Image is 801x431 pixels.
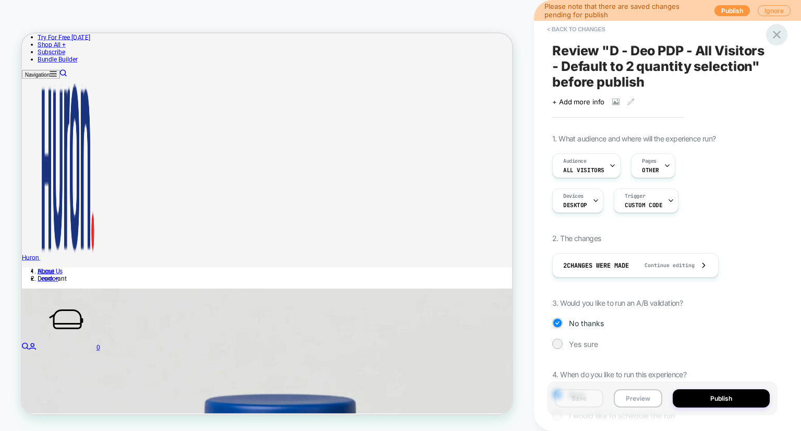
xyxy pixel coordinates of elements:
[19,414,104,424] a: Cart
[555,389,603,408] button: Save
[25,61,98,302] img: Huron brand logo
[21,312,54,322] a: About Us
[614,389,662,408] button: Preview
[9,414,19,424] a: Login
[51,50,60,59] a: Search
[552,98,604,106] span: + Add more info
[758,5,791,16] button: Ignore
[21,10,58,20] a: Shop All +
[634,262,695,269] span: Continue editing
[673,389,770,408] button: Publish
[642,166,659,174] span: OTHER
[563,166,604,174] span: All Visitors
[569,319,604,328] span: No thanks
[99,414,104,424] cart-count: 0
[625,193,645,200] span: Trigger
[563,193,584,200] span: Devices
[625,201,662,209] span: Custom Code
[563,201,587,209] span: DESKTOP
[552,370,686,379] span: 4. When do you like to run this experience?
[552,43,772,90] span: Review " D - Deo PDP - All Visitors - Default to 2 quantity selection " before publish
[552,134,715,143] span: 1. What audience and where will the experience run?
[714,5,750,16] button: Publish
[4,51,37,59] span: Navigation
[21,20,57,30] a: Subscribe
[552,298,683,307] span: 3. Would you like to run an A/B validation?
[569,340,598,349] span: Yes sure
[21,30,74,40] a: Bundle Builder
[552,234,601,243] span: 2. The changes
[542,21,611,38] button: < Back to changes
[642,158,657,165] span: Pages
[21,322,48,332] a: Learn +
[563,158,587,165] span: Audience
[563,261,629,270] span: 2 Changes were made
